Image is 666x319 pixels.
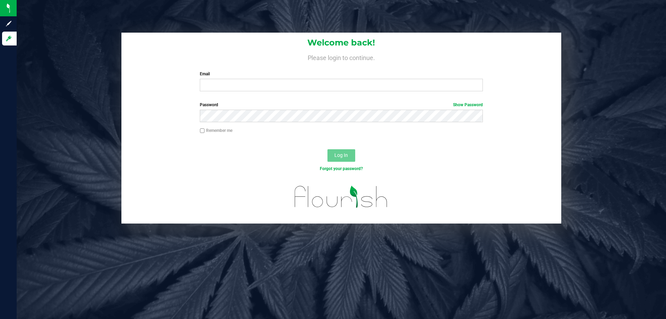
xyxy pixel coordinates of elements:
[121,38,561,47] h1: Welcome back!
[200,127,232,134] label: Remember me
[200,128,205,133] input: Remember me
[5,20,12,27] inline-svg: Sign up
[200,71,483,77] label: Email
[121,53,561,61] h4: Please login to continue.
[453,102,483,107] a: Show Password
[334,152,348,158] span: Log In
[320,166,363,171] a: Forgot your password?
[327,149,355,162] button: Log In
[5,35,12,42] inline-svg: Log in
[286,179,396,215] img: flourish_logo.svg
[200,102,218,107] span: Password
